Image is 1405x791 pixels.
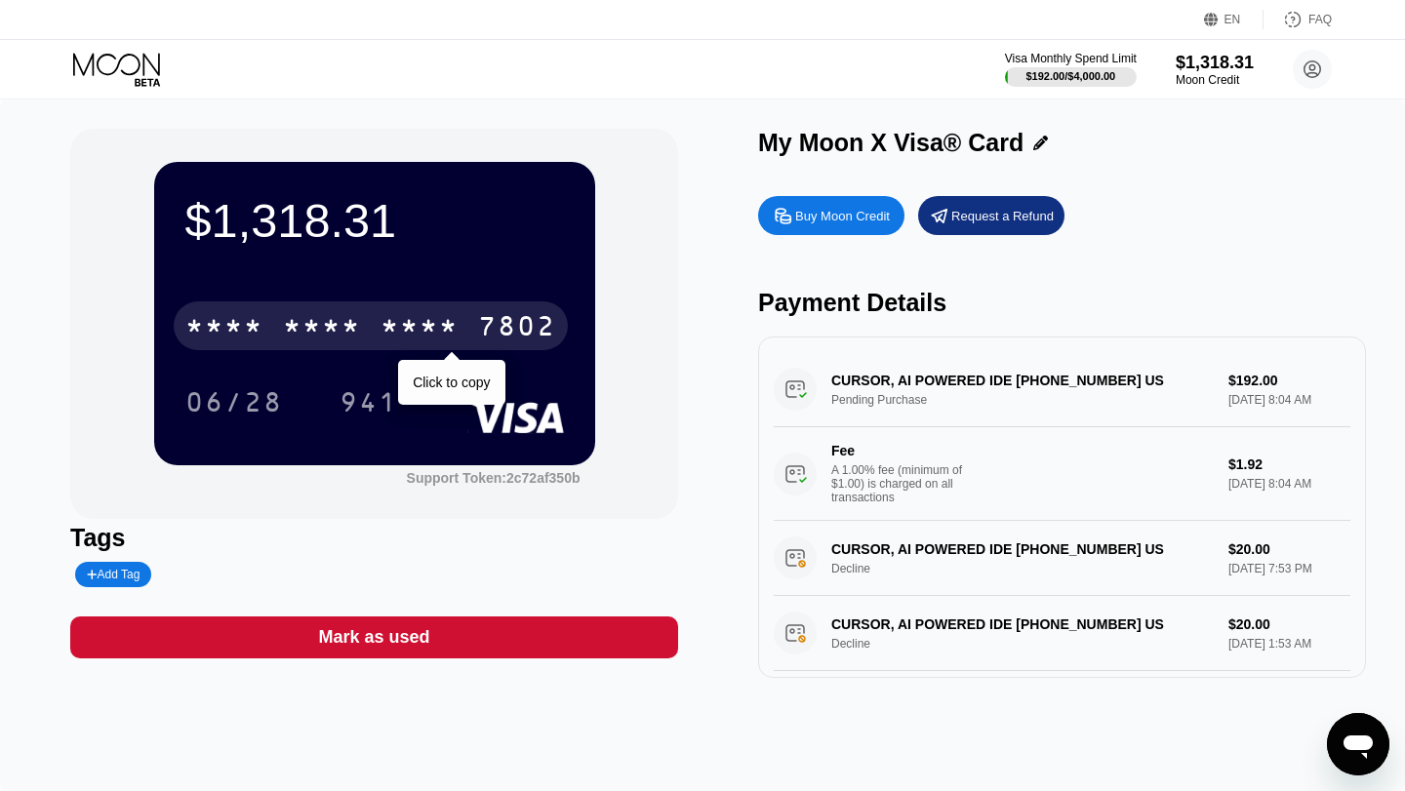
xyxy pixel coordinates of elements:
[1327,713,1389,775] iframe: Button to launch messaging window
[325,377,413,426] div: 941
[831,443,968,458] div: Fee
[758,129,1024,157] div: My Moon X Visa® Card
[413,375,490,390] div: Click to copy
[318,626,429,649] div: Mark as used
[1005,52,1137,65] div: Visa Monthly Spend Limit
[1176,73,1254,87] div: Moon Credit
[407,470,581,486] div: Support Token: 2c72af350b
[1204,10,1264,29] div: EN
[918,196,1064,235] div: Request a Refund
[185,193,564,248] div: $1,318.31
[478,313,556,344] div: 7802
[1264,10,1332,29] div: FAQ
[70,616,678,658] div: Mark as used
[1308,13,1332,26] div: FAQ
[75,562,151,587] div: Add Tag
[340,389,398,420] div: 941
[951,208,1054,224] div: Request a Refund
[758,196,904,235] div: Buy Moon Credit
[407,470,581,486] div: Support Token:2c72af350b
[795,208,890,224] div: Buy Moon Credit
[1176,53,1254,87] div: $1,318.31Moon Credit
[185,389,283,420] div: 06/28
[1005,52,1137,87] div: Visa Monthly Spend Limit$192.00/$4,000.00
[758,289,1366,317] div: Payment Details
[87,568,140,581] div: Add Tag
[1228,477,1350,491] div: [DATE] 8:04 AM
[1025,70,1115,82] div: $192.00 / $4,000.00
[774,427,1350,521] div: FeeA 1.00% fee (minimum of $1.00) is charged on all transactions$1.92[DATE] 8:04 AM
[831,463,978,504] div: A 1.00% fee (minimum of $1.00) is charged on all transactions
[171,377,298,426] div: 06/28
[1176,53,1254,73] div: $1,318.31
[1228,456,1350,472] div: $1.92
[70,524,678,552] div: Tags
[1224,13,1241,26] div: EN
